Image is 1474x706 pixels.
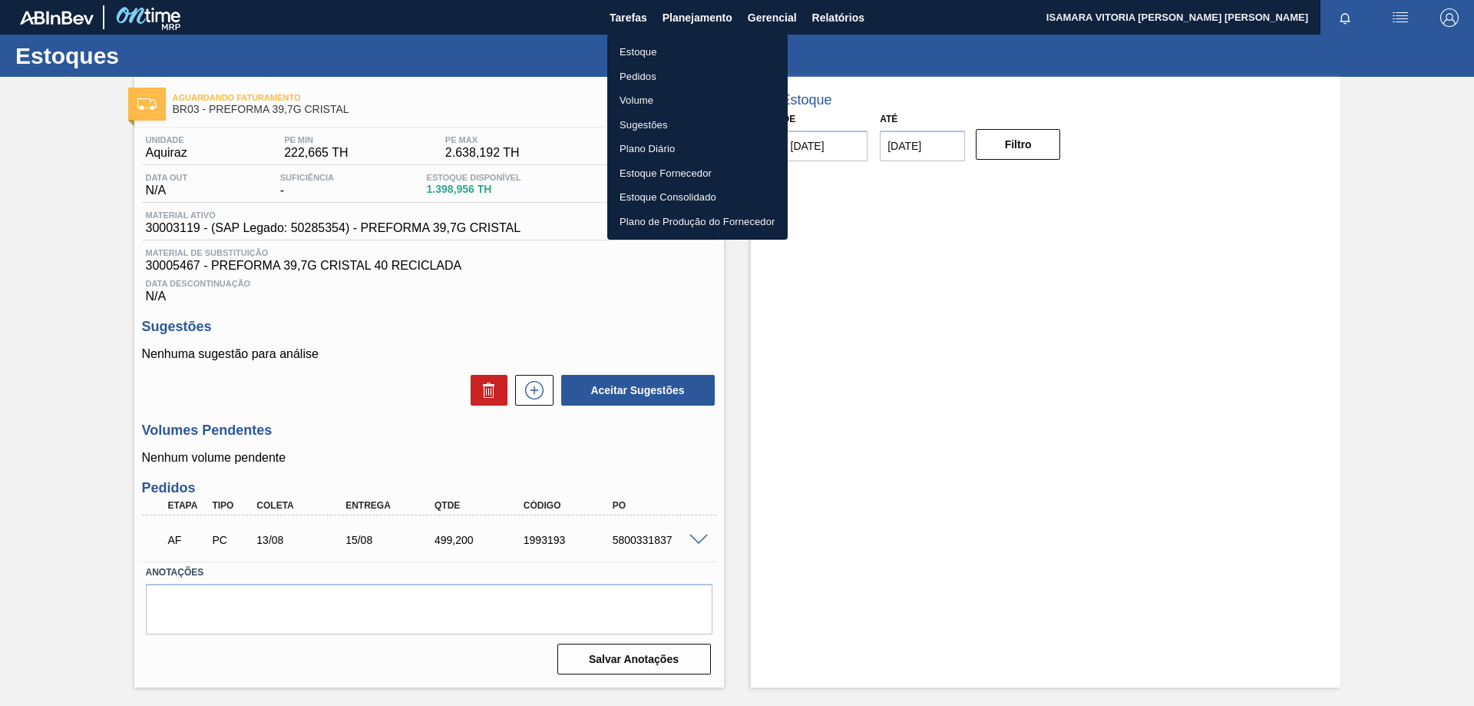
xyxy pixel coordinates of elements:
a: Estoque Consolidado [607,185,788,210]
a: Sugestões [607,113,788,138]
a: Plano de Produção do Fornecedor [607,210,788,234]
a: Estoque [607,40,788,65]
a: Plano Diário [607,137,788,161]
a: Volume [607,88,788,113]
a: Estoque Fornecedor [607,161,788,186]
a: Pedidos [607,65,788,89]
